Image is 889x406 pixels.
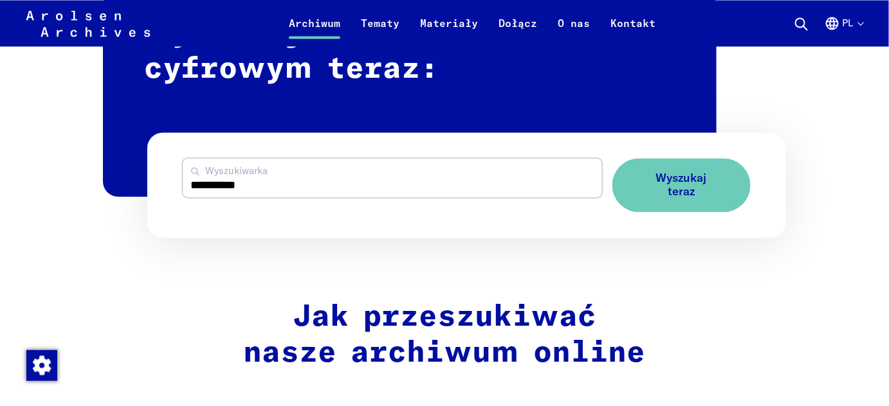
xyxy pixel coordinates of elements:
a: Materiały [410,15,488,46]
a: Kontakt [600,15,666,46]
a: Dołącz [488,15,547,46]
nav: Podstawowy [279,8,666,39]
a: Archiwum [279,15,351,46]
span: Wyszukaj teraz [643,172,720,198]
button: Wyszukaj teraz [612,158,751,211]
img: Zmienić zgodę [26,350,57,381]
a: O nas [547,15,600,46]
h2: Jak przeszukiwać nasze archiwum online [172,299,717,372]
button: Polski, wybór języka [825,15,863,46]
a: Tematy [351,15,410,46]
